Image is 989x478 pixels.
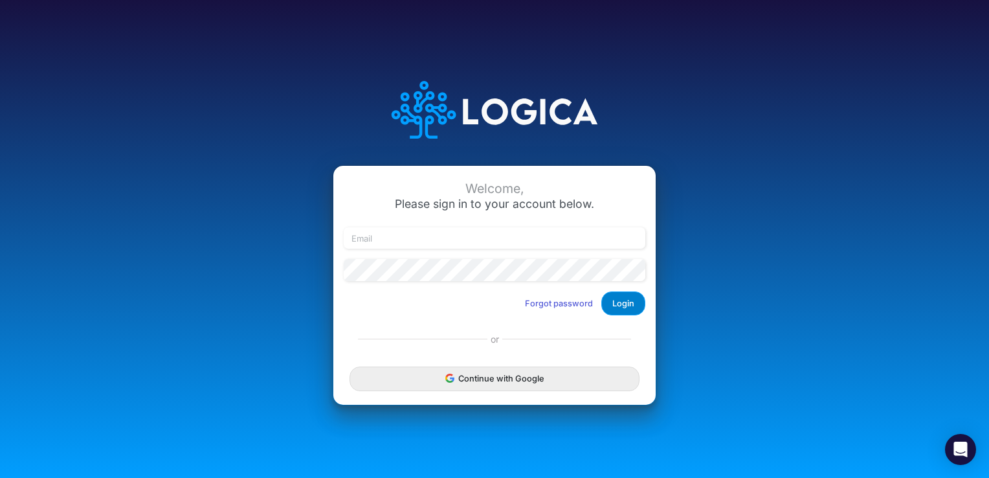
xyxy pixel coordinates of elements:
[350,367,639,391] button: Continue with Google
[395,197,594,211] span: Please sign in to your account below.
[601,291,645,315] button: Login
[344,227,645,249] input: Email
[945,434,976,465] div: Open Intercom Messenger
[517,293,601,314] button: Forgot password
[344,181,645,196] div: Welcome,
